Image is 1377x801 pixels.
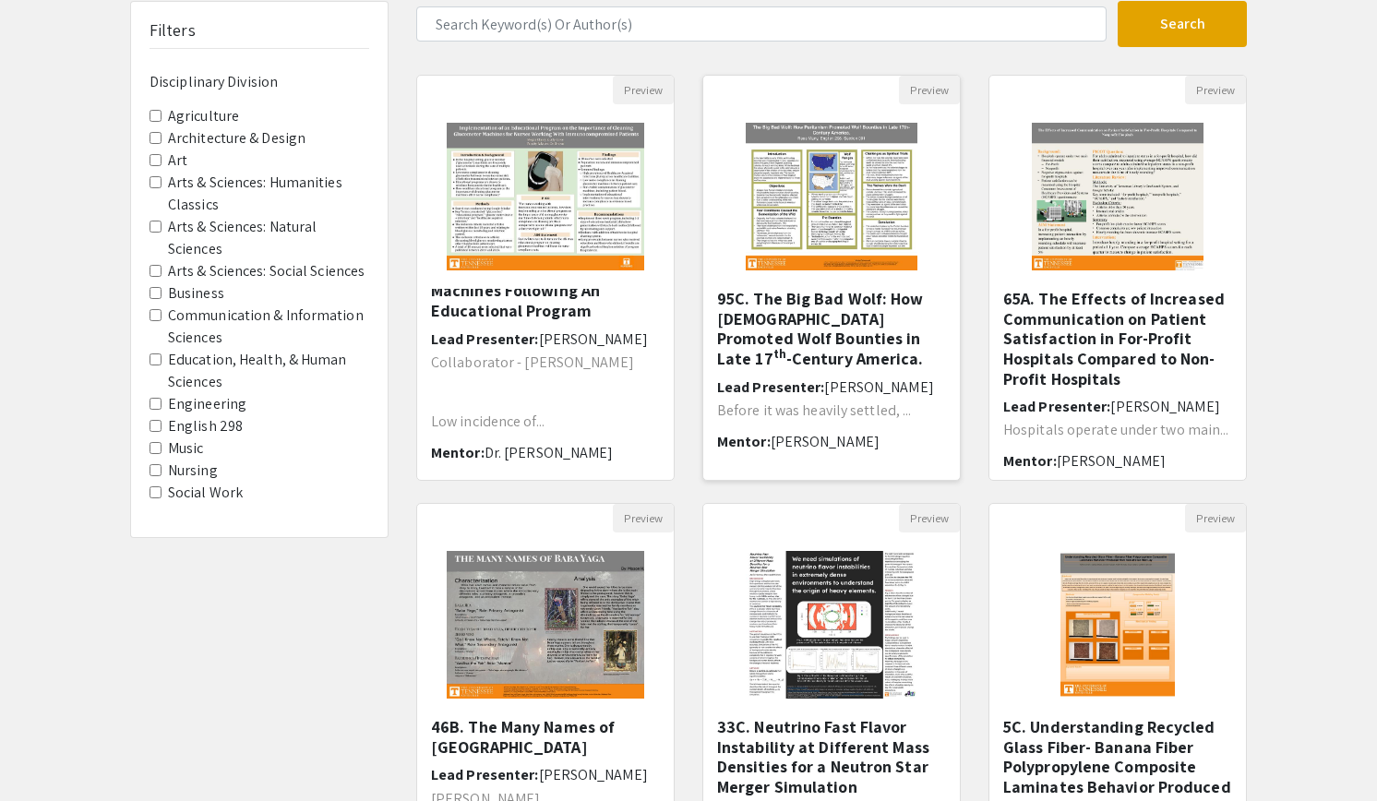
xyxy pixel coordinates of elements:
[168,216,369,260] label: Arts & Sciences: Natural Sciences
[168,415,243,437] label: English 298
[539,329,648,349] span: [PERSON_NAME]
[717,432,771,451] span: Mentor:
[824,377,933,397] span: [PERSON_NAME]
[1185,504,1246,532] button: Preview
[613,76,674,104] button: Preview
[168,460,218,482] label: Nursing
[773,345,786,362] sup: th
[702,75,961,481] div: Open Presentation <p>95C. The Big Bad Wolf: How <span style="color: rgb(0, 0, 0);">Puritanism Pro...
[485,443,614,462] span: Dr. [PERSON_NAME]
[431,717,660,757] h5: 46B. The Many Names of [GEOGRAPHIC_DATA]
[416,75,675,481] div: Open Presentation <p>52 C. Nurse Compliance Rate of Cleaning Glucometer Machines Following An Edu...
[428,532,662,717] img: <p>46B. The Many Names of Baba Yaga</p>
[150,20,196,41] h5: Filters
[771,432,880,451] span: [PERSON_NAME]
[1110,397,1219,416] span: [PERSON_NAME]
[717,378,946,396] h6: Lead Presenter:
[539,765,648,784] span: [PERSON_NAME]
[1003,398,1232,415] h6: Lead Presenter:
[168,305,369,349] label: Communication & Information Sciences
[1003,423,1232,437] p: Hospitals operate under two main...
[168,349,369,393] label: Education, Health, & Human Sciences
[168,172,369,216] label: Arts & Sciences: Humanities Classics
[431,241,660,320] h5: 52 C. Nurse Compliance Rate of Cleaning [MEDICAL_DATA] Machines Following An Educational Program
[168,127,305,149] label: Architecture & Design
[988,75,1247,481] div: Open Presentation <p>65A. The Effects of Increased Communication on Patient Satisfaction in For-P...
[150,73,369,90] h6: Disciplinary Division
[168,105,239,127] label: Agriculture
[1042,532,1193,717] img: <p><strong style="background-color: transparent; color: rgb(0, 0, 0);">5C. Understanding Recycled...
[428,104,662,289] img: <p>52 C. Nurse Compliance Rate of Cleaning Glucometer Machines Following An Educational Program</p>
[416,6,1107,42] input: Search Keyword(s) Or Author(s)
[1003,289,1232,389] h5: 65A. The Effects of Increased Communication on Patient Satisfaction in For-Profit Hospitals Compa...
[14,718,78,787] iframe: Chat
[431,355,660,370] p: Collaborator - [PERSON_NAME]
[717,289,946,368] h5: 95C. The Big Bad Wolf: How [DEMOGRAPHIC_DATA] Promoted Wolf Bounties in Late 17 -Century America.
[899,504,960,532] button: Preview
[899,76,960,104] button: Preview
[727,104,937,289] img: <p>95C. The Big Bad Wolf: How <span style="color: rgb(0, 0, 0);">Puritanism Promoted Wolf Bountie...
[1003,451,1057,471] span: Mentor:
[168,437,204,460] label: Music
[431,330,660,348] h6: Lead Presenter:
[727,532,937,717] img: <p>33C. Neutrino Fast Flavor Instability at Different Mass Densities for a Neutron Star Merger Si...
[613,504,674,532] button: Preview
[1057,451,1166,471] span: [PERSON_NAME]
[1185,76,1246,104] button: Preview
[717,717,946,796] h5: 33C. Neutrino Fast Flavor Instability at Different Mass Densities for a Neutron Star Merger Simul...
[168,393,246,415] label: Engineering
[431,412,545,431] span: Low incidence of...
[1013,104,1223,289] img: <p>65A. The Effects of Increased Communication on Patient Satisfaction in For-Profit Hospitals Co...
[168,260,365,282] label: Arts & Sciences: Social Sciences
[431,443,485,462] span: Mentor:
[717,403,946,418] p: Before it was heavily settled, ...
[168,482,243,504] label: Social Work
[431,766,660,783] h6: Lead Presenter:
[1118,1,1247,47] button: Search
[168,149,187,172] label: Art
[168,282,224,305] label: Business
